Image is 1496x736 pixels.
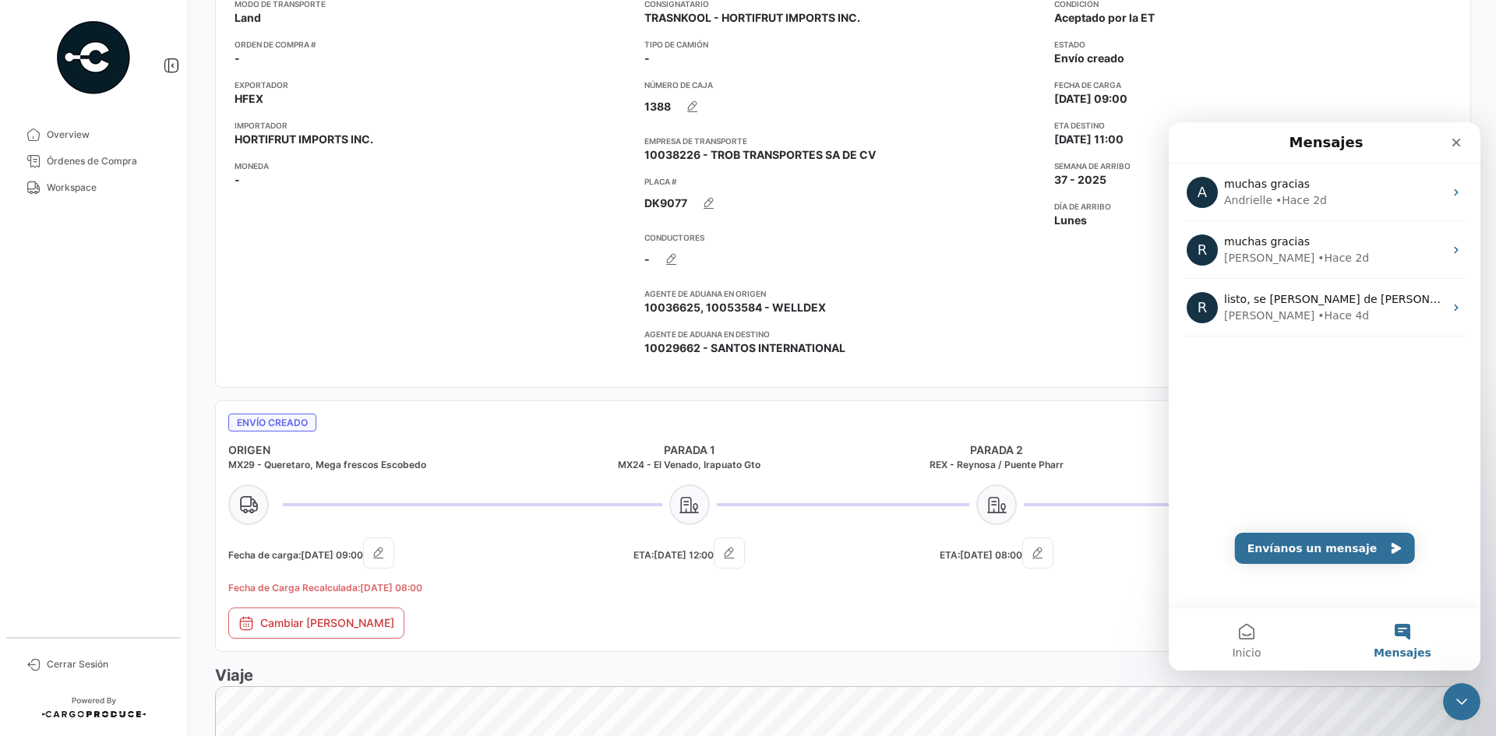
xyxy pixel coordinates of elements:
[644,195,687,211] span: DK9077
[1151,581,1459,595] h5: RETA Destino:
[1151,458,1459,472] h5: TRASNKOOL - HORTIFRUT IMPORTS INC.
[644,135,1042,147] app-card-info-title: Empresa de Transporte
[235,79,632,91] app-card-info-title: Exportador
[843,442,1151,458] h4: PARADA 2
[12,121,175,148] a: Overview
[1054,200,1452,213] app-card-info-title: Día de Arribo
[960,549,1022,561] span: [DATE] 08:00
[235,172,240,188] span: -
[12,174,175,201] a: Workspace
[843,537,1151,569] h5: ETA:
[1054,38,1452,51] app-card-info-title: Estado
[55,185,146,202] div: [PERSON_NAME]
[228,607,404,639] button: Cambiar [PERSON_NAME]
[55,171,372,183] span: listo, se [PERSON_NAME] de [PERSON_NAME] al operador.
[156,486,312,548] button: Mensajes
[228,458,536,472] h5: MX29 - Queretaro, Mega frescos Escobedo
[536,458,844,472] h5: MX24 - El Venado, Irapuato Gto
[644,252,650,267] span: -
[47,181,168,195] span: Workspace
[235,38,632,51] app-card-info-title: Orden de Compra #
[1054,10,1155,26] span: Aceptado por la ET
[644,147,876,163] span: 10038226 - TROB TRANSPORTES SA DE CV
[228,442,536,458] h4: ORIGEN
[1054,119,1452,132] app-card-info-title: ETA Destino
[644,287,1042,300] app-card-info-title: Agente de Aduana en Origen
[235,160,632,172] app-card-info-title: Moneda
[536,442,844,458] h4: PARADA 1
[301,549,363,561] span: [DATE] 09:00
[360,582,422,593] span: [DATE] 08:00
[644,38,1042,51] app-card-info-title: Tipo de Camión
[1054,213,1087,228] span: Lunes
[1054,79,1452,91] app-card-info-title: Fecha de carga
[228,581,536,595] h5: Fecha de Carga Recalculada:
[644,328,1042,340] app-card-info-title: Agente de Aduana en Destino
[1151,442,1459,458] h4: DESTINO
[1054,132,1124,147] span: [DATE] 11:00
[1443,683,1480,720] iframe: Intercom live chat
[235,119,632,132] app-card-info-title: Importador
[1054,91,1127,107] span: [DATE] 09:00
[149,185,200,202] div: • Hace 4d
[47,128,168,142] span: Overview
[644,300,826,315] span: 10036625, 10053584 - WELLDEX
[536,537,844,569] h5: ETA:
[644,10,860,26] span: TRASNKOOL - HORTIFRUT IMPORTS INC.
[644,79,1042,91] app-card-info-title: Número de Caja
[47,154,168,168] span: Órdenes de Compra
[215,664,1471,686] h3: Viaje
[55,19,132,97] img: powered-by.png
[644,231,1042,244] app-card-info-title: Conductores
[228,414,316,431] span: Envío creado
[235,91,263,107] span: HFEX
[12,148,175,174] a: Órdenes de Compra
[644,99,671,114] span: 1388
[63,525,92,536] span: Inicio
[205,525,263,536] span: Mensajes
[66,410,246,442] button: Envíanos un mensaje
[843,458,1151,472] h5: REX - Reynosa / Puente Pharr
[1151,537,1459,569] h5: ETA Destino:
[47,657,168,671] span: Cerrar Sesión
[1054,51,1124,66] span: Envío creado
[644,340,845,356] span: 10029662 - SANTOS INTERNATIONAL
[1169,122,1480,671] iframe: Intercom live chat
[1054,172,1106,188] span: 37 - 2025
[644,175,1042,188] app-card-info-title: Placa #
[235,132,373,147] span: HORTIFRUT IMPORTS INC.
[644,51,650,66] span: -
[235,51,240,66] span: -
[654,549,714,561] span: [DATE] 12:00
[235,10,261,26] span: Land
[1054,160,1452,172] app-card-info-title: Semana de Arribo
[228,537,536,569] h5: Fecha de carga:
